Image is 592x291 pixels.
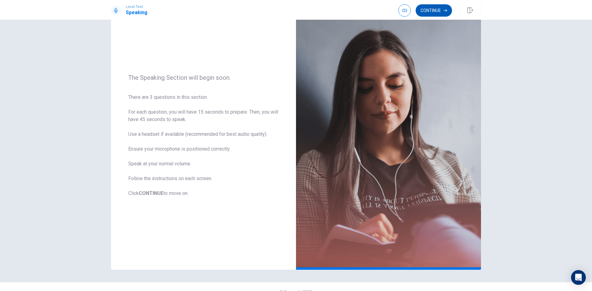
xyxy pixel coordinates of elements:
span: There are 3 questions in this section. For each question, you will have 15 seconds to prepare. Th... [128,94,279,197]
h1: Speaking [126,9,147,16]
b: CONTINUE [139,190,163,196]
img: speaking intro [296,1,481,270]
span: Level Test [126,5,147,9]
div: Open Intercom Messenger [571,270,586,285]
span: The Speaking Section will begin soon. [128,74,279,81]
button: Continue [416,4,452,17]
